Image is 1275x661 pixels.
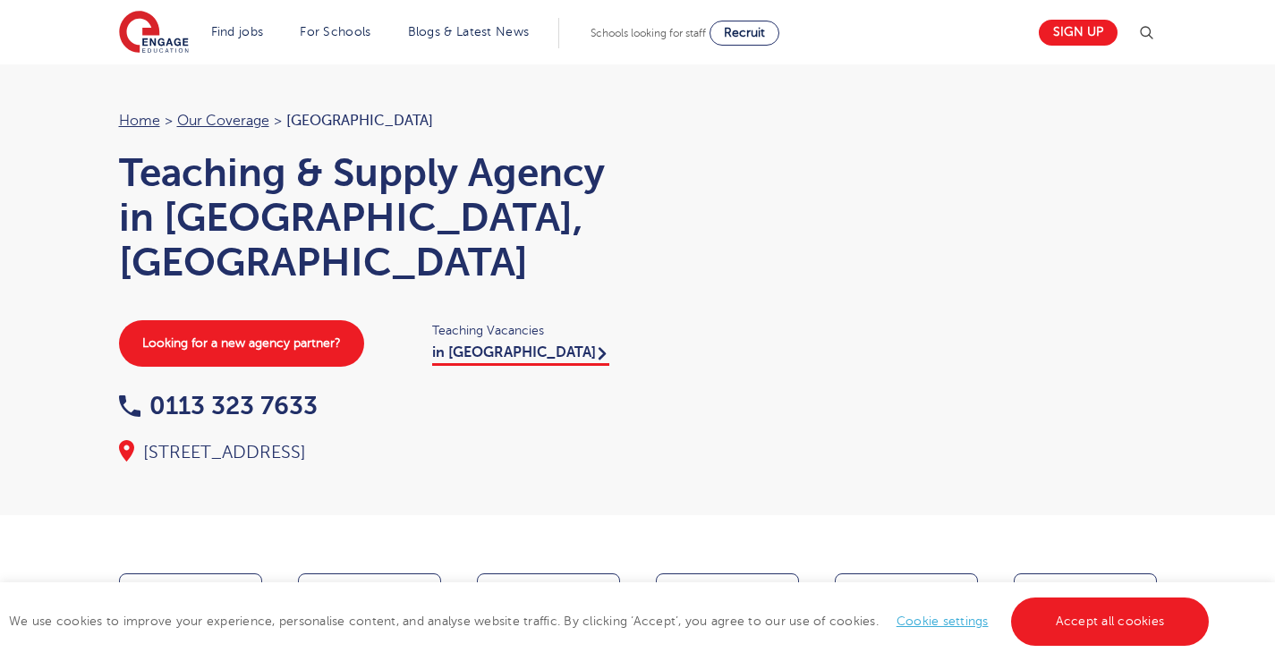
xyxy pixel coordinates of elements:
a: in [GEOGRAPHIC_DATA] [432,344,609,366]
a: Cookie settings [897,614,989,628]
span: Recruit [724,26,765,39]
a: Sign up [1039,20,1118,46]
nav: breadcrumb [119,109,620,132]
div: [STREET_ADDRESS] [119,440,620,465]
span: We use cookies to improve your experience, personalise content, and analyse website traffic. By c... [9,614,1213,628]
a: Blogs & Latest News [408,25,530,38]
a: Find jobs [211,25,264,38]
span: > [165,113,173,129]
span: > [274,113,282,129]
span: [GEOGRAPHIC_DATA] [286,113,433,129]
a: Looking for a new agency partner? [119,320,364,367]
h1: Teaching & Supply Agency in [GEOGRAPHIC_DATA], [GEOGRAPHIC_DATA] [119,150,620,284]
a: Accept all cookies [1011,597,1210,646]
span: Teaching Vacancies [432,320,620,341]
a: Our coverage [177,113,269,129]
a: Home [119,113,160,129]
span: Schools looking for staff [591,27,706,39]
a: 0113 323 7633 [119,392,318,419]
a: Recruit [710,21,779,46]
img: Engage Education [119,11,189,55]
a: For Schools [300,25,370,38]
